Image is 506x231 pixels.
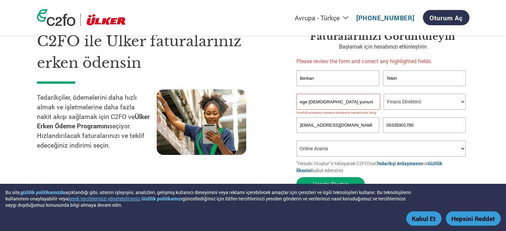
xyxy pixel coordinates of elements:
[141,195,182,202] a: Gizlilik politikamızı
[5,189,414,208] div: Bu site, açıklandığı gibi, sitenin işleyişini, analizleri, gelişmiş kullanıcı deneyimini veya rek...
[296,160,469,174] p: "Hesabı Oluştur”e tıklayarak C2FO'nun ve kabul edersiniz
[446,211,501,226] button: Hepsini Reddet
[423,10,469,25] a: Oturum Aç
[296,31,469,43] h3: Faturalarınızı görüntüleyin
[21,189,65,195] a: gizlilik politikamızda
[383,87,466,91] div: Invalid last name or last name is too long
[296,160,442,173] a: Gizlilik İlkesini
[383,117,466,133] input: Telefon*
[296,110,466,115] div: Invalid company name or company name is too long
[68,195,140,202] button: kendi tercihlerinizi yönetebilirsiniz
[296,87,380,91] div: Invalid first name or first name is too long
[384,94,466,110] select: Title/Role
[406,211,441,226] button: Kabul Et
[356,14,415,22] a: ​[PHONE_NUMBER]
[296,43,469,51] p: Başlamak için hesabınızı etkinleştirin
[296,70,380,86] input: Adınız*
[296,57,469,65] p: Please review the form and correct any highlighted fields.
[37,31,276,73] h1: C2FO ile Ülker faturalarınız erken ödensin
[296,134,380,138] div: Inavlid Email Address
[383,70,466,86] input: Soyadınız*
[86,14,127,26] img: Ülker
[296,177,365,191] button: Hesabı Oluştur
[377,160,423,167] a: Tedarikçi Anlaşmasını
[37,93,157,150] p: Tedarikçiler, ödemelerini daha hızlı almak ve işletmelerine daha fazla nakit akışı sağlamak için ...
[157,89,246,155] img: supply chain worker
[296,94,380,110] input: Şirketinizin unvanı*
[383,134,466,138] div: Inavlid Phone Number
[37,9,76,26] img: c2fo logo
[296,117,380,133] input: Invalid Email format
